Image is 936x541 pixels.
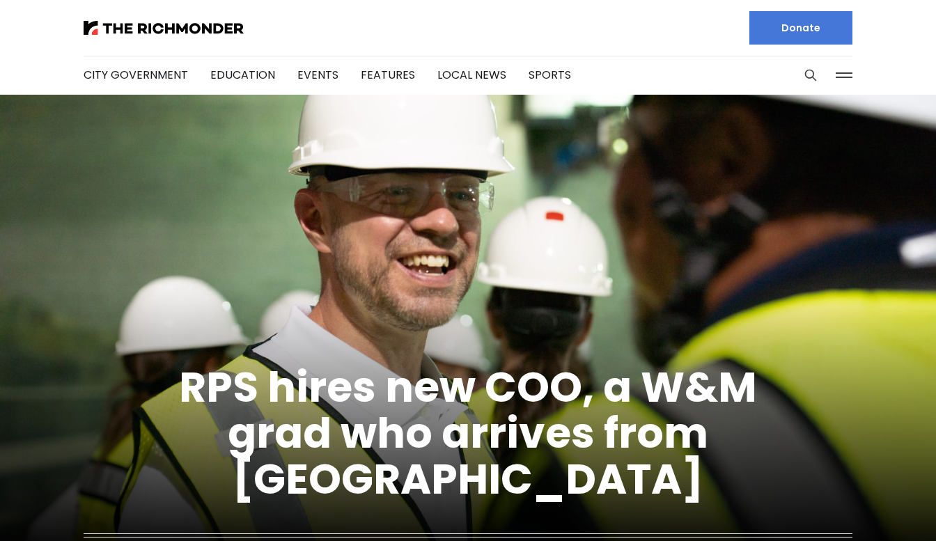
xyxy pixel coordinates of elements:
img: The Richmonder [84,21,244,35]
a: Sports [529,67,571,83]
a: Local News [437,67,506,83]
a: Features [361,67,415,83]
a: Donate [749,11,852,45]
a: RPS hires new COO, a W&M grad who arrives from [GEOGRAPHIC_DATA] [179,358,757,508]
a: City Government [84,67,188,83]
button: Search this site [800,65,821,86]
a: Education [210,67,275,83]
a: Events [297,67,338,83]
